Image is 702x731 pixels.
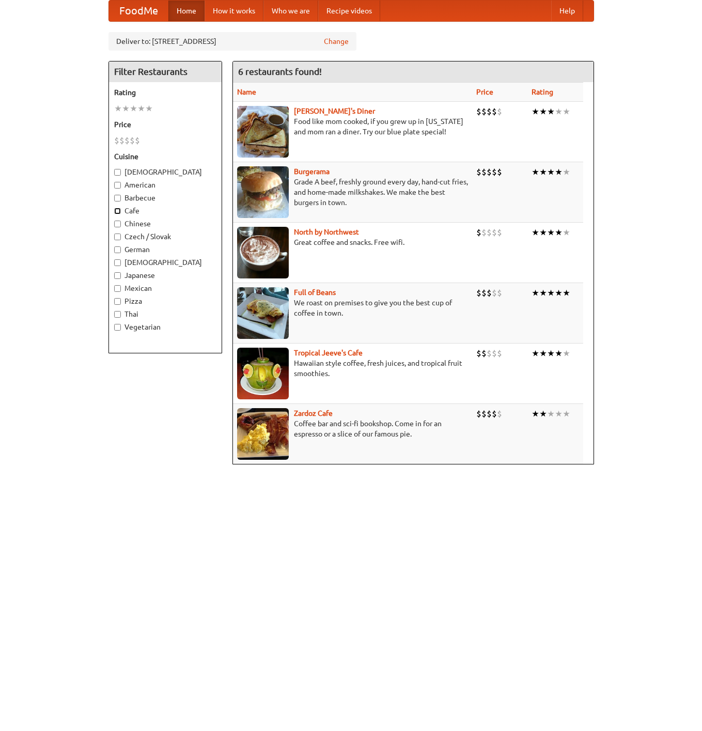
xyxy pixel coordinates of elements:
[476,287,481,299] li: $
[114,182,121,189] input: American
[492,408,497,419] li: $
[114,103,122,114] li: ★
[114,272,121,279] input: Japanese
[555,227,563,238] li: ★
[547,166,555,178] li: ★
[492,287,497,299] li: $
[492,227,497,238] li: $
[237,298,468,318] p: We roast on premises to give you the best cup of coffee in town.
[555,348,563,359] li: ★
[114,311,121,318] input: Thai
[114,119,216,130] h5: Price
[109,61,222,82] h4: Filter Restaurants
[114,231,216,242] label: Czech / Slovak
[114,169,121,176] input: [DEMOGRAPHIC_DATA]
[481,106,487,117] li: $
[487,287,492,299] li: $
[114,180,216,190] label: American
[122,103,130,114] li: ★
[237,116,468,137] p: Food like mom cooked, if you grew up in [US_STATE] and mom ran a diner. Try our blue plate special!
[114,309,216,319] label: Thai
[108,32,356,51] div: Deliver to: [STREET_ADDRESS]
[294,228,359,236] a: North by Northwest
[137,103,145,114] li: ★
[237,177,468,208] p: Grade A beef, freshly ground every day, hand-cut fries, and home-made milkshakes. We make the bes...
[539,227,547,238] li: ★
[481,348,487,359] li: $
[497,227,502,238] li: $
[124,135,130,146] li: $
[114,283,216,293] label: Mexican
[294,409,333,417] a: Zardoz Cafe
[476,88,493,96] a: Price
[539,348,547,359] li: ★
[532,227,539,238] li: ★
[555,166,563,178] li: ★
[547,106,555,117] li: ★
[497,287,502,299] li: $
[476,227,481,238] li: $
[294,107,375,115] b: [PERSON_NAME]'s Diner
[487,408,492,419] li: $
[114,135,119,146] li: $
[130,135,135,146] li: $
[237,287,289,339] img: beans.jpg
[114,219,216,229] label: Chinese
[114,193,216,203] label: Barbecue
[563,166,570,178] li: ★
[237,408,289,460] img: zardoz.jpg
[237,166,289,218] img: burgerama.jpg
[114,246,121,253] input: German
[263,1,318,21] a: Who we are
[547,348,555,359] li: ★
[114,257,216,268] label: [DEMOGRAPHIC_DATA]
[532,348,539,359] li: ★
[294,349,363,357] a: Tropical Jeeve's Cafe
[114,195,121,201] input: Barbecue
[168,1,205,21] a: Home
[237,237,468,247] p: Great coffee and snacks. Free wifi.
[487,348,492,359] li: $
[114,298,121,305] input: Pizza
[114,151,216,162] h5: Cuisine
[294,167,330,176] a: Burgerama
[555,287,563,299] li: ★
[114,259,121,266] input: [DEMOGRAPHIC_DATA]
[492,348,497,359] li: $
[114,322,216,332] label: Vegetarian
[563,227,570,238] li: ★
[238,67,322,76] ng-pluralize: 6 restaurants found!
[324,36,349,46] a: Change
[555,106,563,117] li: ★
[114,206,216,216] label: Cafe
[563,287,570,299] li: ★
[114,296,216,306] label: Pizza
[114,208,121,214] input: Cafe
[497,348,502,359] li: $
[237,227,289,278] img: north.jpg
[539,408,547,419] li: ★
[555,408,563,419] li: ★
[109,1,168,21] a: FoodMe
[476,348,481,359] li: $
[114,87,216,98] h5: Rating
[563,106,570,117] li: ★
[497,106,502,117] li: $
[114,234,121,240] input: Czech / Slovak
[114,221,121,227] input: Chinese
[532,408,539,419] li: ★
[237,358,468,379] p: Hawaiian style coffee, fresh juices, and tropical fruit smoothies.
[481,408,487,419] li: $
[539,287,547,299] li: ★
[294,288,336,297] a: Full of Beans
[476,408,481,419] li: $
[563,408,570,419] li: ★
[237,106,289,158] img: sallys.jpg
[481,287,487,299] li: $
[476,166,481,178] li: $
[135,135,140,146] li: $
